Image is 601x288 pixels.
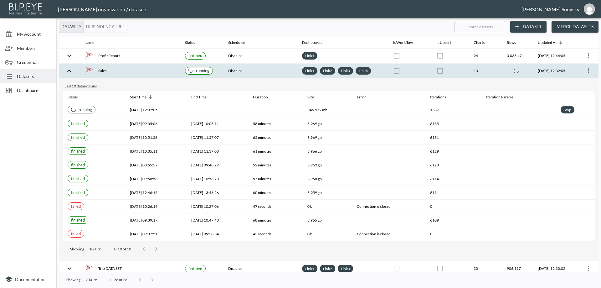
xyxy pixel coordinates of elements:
[469,64,502,78] th: 13
[425,144,481,158] th: 6129
[338,67,353,75] div: Link3
[556,172,595,186] th: {"key":null,"ref":null,"props":{},"_owner":null}
[84,21,127,33] button: Dependency Tree
[125,186,187,200] th: 2025-08-18, 12:46:15
[357,93,366,101] div: Error
[87,245,103,253] div: 100
[85,264,175,273] div: Trip DATA SET
[533,64,576,78] th: 2025-08-27, 12:32:05
[576,261,598,276] th: {"type":{"isMobxInjector":true,"displayName":"inject-with-userStore-stripeStore-datasetsStore(Obj...
[431,64,469,78] th: {"type":{},"key":null,"ref":null,"props":{"disabled":true,"color":"primary","style":{"padding":0}...
[85,264,93,273] img: mssql icon
[248,172,302,186] th: 57 minutes
[63,200,125,213] th: {"type":{},"key":null,"ref":null,"props":{"size":"small","label":{"type":{},"key":null,"ref":null...
[125,158,187,172] th: 2025-08-21, 08:55:37
[64,263,74,274] button: expand row
[322,265,333,272] a: Link2
[80,64,180,78] th: {"type":"div","key":null,"ref":null,"props":{"style":{"display":"flex","gap":16,"alignItems":"cen...
[302,103,352,117] th: 946.972 mb
[481,117,556,131] th: {"type":"div","key":null,"ref":null,"props":{"style":{"fontSize":12},"children":[]},"_owner":null}
[307,93,322,101] span: Size
[63,158,125,172] th: {"type":{},"key":null,"ref":null,"props":{"size":"small","label":{"type":{},"key":null,"ref":null...
[436,39,459,46] span: Is Upsert
[228,39,254,46] span: Scheduled
[561,106,574,113] div: Stop
[556,227,595,241] th: {"key":null,"ref":null,"props":{},"_owner":null}
[304,67,316,74] a: Link1
[556,213,595,227] th: {"key":null,"ref":null,"props":{},"_owner":null}
[583,66,593,76] button: more
[186,117,248,131] th: 2025-08-26, 10:03:11
[188,68,209,74] div: running
[556,117,595,131] th: {"key":null,"ref":null,"props":{},"_owner":null}
[556,158,595,172] th: {"key":null,"ref":null,"props":{},"_owner":null}
[425,103,481,117] th: 1387
[85,66,93,75] img: mssql icon
[556,186,595,200] th: {"key":null,"ref":null,"props":{},"_owner":null}
[430,93,454,101] span: Iterations
[125,172,187,186] th: 2025-08-19, 09:58:56
[430,93,446,101] div: Iterations
[17,87,51,94] span: Dashboards
[125,117,187,131] th: 2025-08-26, 09:05:06
[481,158,556,172] th: {"type":"div","key":null,"ref":null,"props":{"style":{"fontSize":12},"children":[]},"_owner":null}
[125,103,187,117] th: 2025-08-27, 12:32:05
[130,93,146,101] div: Start Time
[113,246,131,252] p: 1–10 of 10
[302,213,352,227] th: 3.955 gb
[8,2,44,16] img: bipeye-logo
[248,158,302,172] th: 52 minutes
[340,67,351,74] a: Link3
[583,264,593,274] button: more
[352,200,425,213] th: Connection is closed.
[186,144,248,158] th: 2025-08-24, 11:37:03
[388,64,431,78] th: {"type":{},"key":null,"ref":null,"props":{"disabled":true,"checked":false,"color":"primary","styl...
[186,200,248,213] th: 2025-08-18, 10:27:06
[481,144,556,158] th: {"type":"div","key":null,"ref":null,"props":{"style":{"fontSize":12},"children":[]},"_owner":null}
[393,39,421,46] span: Is Workflow
[68,93,86,101] span: Status
[59,21,84,33] button: Datasets
[425,158,481,172] th: 6123
[248,144,302,158] th: 61 minutes
[357,93,374,101] span: Error
[71,149,85,154] span: finished
[481,103,556,117] th: {"type":"div","key":null,"ref":null,"props":{"style":{"fontSize":12},"children":[]},"_owner":null}
[562,106,573,114] div: Stop
[431,49,469,63] th: {"type":{},"key":null,"ref":null,"props":{"disabled":true,"color":"primary","style":{"padding":0}...
[180,261,223,276] th: {"type":{},"key":null,"ref":null,"props":{"size":"small","label":{"type":{},"key":null,"ref":null...
[186,172,248,186] th: 2025-08-19, 10:56:23
[307,93,314,101] div: Size
[302,39,330,46] span: Dashboards
[248,117,302,131] th: 58 minutes
[352,227,425,241] th: Connection is closed.
[436,39,451,46] div: Is Upsert
[357,67,369,74] a: Link4
[486,93,513,101] div: Iteration Params
[248,227,302,241] th: 43 seconds
[17,45,51,51] span: Members
[180,64,223,78] th: {"type":{},"key":null,"ref":null,"props":{"size":"small","label":{"type":"div","key":null,"ref":n...
[481,172,556,186] th: {"type":"div","key":null,"ref":null,"props":{"style":{"fontSize":12},"children":[]},"_owner":null}
[481,131,556,144] th: {"type":"div","key":null,"ref":null,"props":{"style":{"fontSize":12},"children":[]},"_owner":null}
[302,67,317,75] div: Link1
[455,19,505,34] input: Search datasets
[356,67,371,75] div: Link4
[85,39,94,46] div: Name
[322,67,333,74] a: Link2
[486,93,521,101] span: Iteration Params
[302,172,352,186] th: 3.958 gb
[481,200,556,213] th: {"type":"div","key":null,"ref":null,"props":{"style":{"fontSize":12},"children":[]},"_owner":null}
[474,39,493,46] span: Charts
[320,67,335,75] div: Link2
[248,200,302,213] th: 47 seconds
[125,131,187,144] th: 2025-08-25, 10:51:56
[17,73,51,80] span: Datasets
[469,49,502,63] th: 24
[63,117,125,131] th: {"type":{},"key":null,"ref":null,"props":{"size":"small","label":{"type":{},"key":null,"ref":null...
[538,39,557,46] div: Updated At
[388,261,431,276] th: {"type":{},"key":null,"ref":null,"props":{"disabled":true,"checked":false,"color":"primary","styl...
[71,231,81,236] span: failed
[253,93,268,101] div: Duration
[64,50,74,61] button: expand row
